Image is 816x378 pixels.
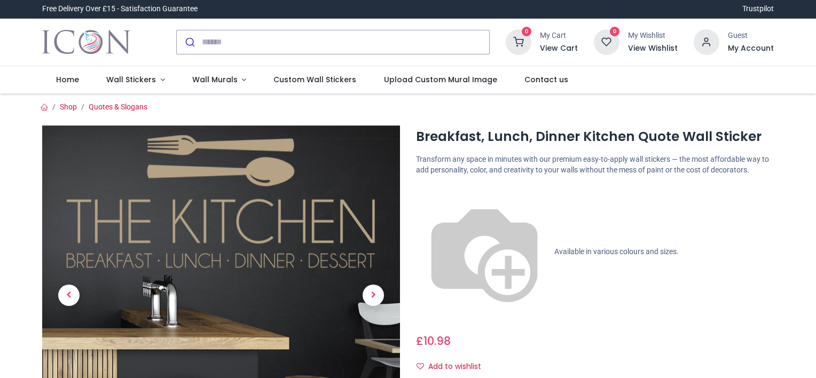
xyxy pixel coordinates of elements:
[522,27,532,37] sup: 0
[416,184,553,320] img: color-wheel.png
[56,74,79,85] span: Home
[628,43,678,54] a: View Wishlist
[524,74,568,85] span: Contact us
[554,247,679,256] span: Available in various colours and sizes.
[92,66,178,94] a: Wall Stickers
[42,27,130,57] img: Icon Wall Stickers
[42,27,130,57] a: Logo of Icon Wall Stickers
[58,285,80,306] span: Previous
[106,74,156,85] span: Wall Stickers
[423,333,451,349] span: 10.98
[178,66,260,94] a: Wall Murals
[416,333,451,349] span: £
[728,30,774,41] div: Guest
[177,30,202,54] button: Submit
[628,30,678,41] div: My Wishlist
[416,128,774,146] h1: Breakfast, Lunch, Dinner Kitchen Quote Wall Sticker
[363,285,384,306] span: Next
[540,30,578,41] div: My Cart
[89,103,147,111] a: Quotes & Slogans
[273,74,356,85] span: Custom Wall Stickers
[594,37,619,45] a: 0
[192,74,238,85] span: Wall Murals
[610,27,620,37] sup: 0
[742,4,774,14] a: Trustpilot
[416,154,774,175] p: Transform any space in minutes with our premium easy-to-apply wall stickers — the most affordable...
[60,103,77,111] a: Shop
[384,74,497,85] span: Upload Custom Mural Image
[416,358,490,376] button: Add to wishlistAdd to wishlist
[42,4,198,14] div: Free Delivery Over £15 - Satisfaction Guarantee
[417,363,424,370] i: Add to wishlist
[728,43,774,54] a: My Account
[540,43,578,54] a: View Cart
[506,37,531,45] a: 0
